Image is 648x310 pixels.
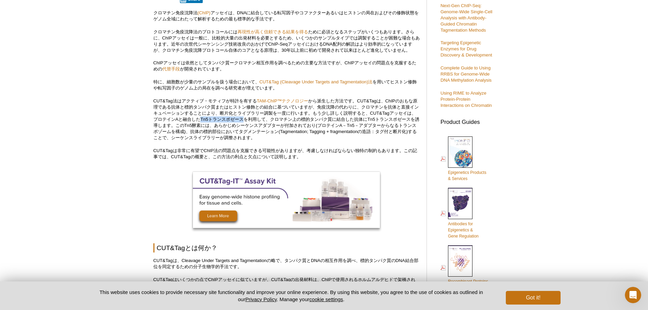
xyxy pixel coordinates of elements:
img: Optimized CUT&Tag-IT Assay Kit [193,172,380,228]
a: Epigenetics Products& Services [441,136,486,182]
a: 代替手段 [162,66,180,71]
span: Antibodies for Epigenetics & Gene Regulation [448,222,479,239]
iframe: Intercom live chat [625,287,641,303]
button: cookie settings [309,296,343,302]
a: Complete Guide to Using RRBS for Genome-Wide DNA Methylation Analysis [441,65,492,83]
span: Recombinant Proteins for Epigenetics [448,279,488,290]
a: TAM-ChIP™テクノロジー [257,98,309,103]
p: CUT&Tag法はアクティブ・モティフが特許を有する から派生した方法です。CUT&Tagは、ChIPのおもな原理である抗体と標的タンパク質またはヒストン修飾との結合に基づいていますが、免疫沈降... [153,98,420,141]
a: Privacy Policy [245,296,277,302]
p: CUT&Tagは非常に有望でChIP法の問題点を克服できる可能性がありますが、考慮しなければならない独特の制約もあります。この記事では、CUT&Tagの概要と、この方法の利点と欠点について説明します。 [153,148,420,160]
p: CUT&Tagはいくつかの点でChIPアッセイに似ていますが、CUT&Tagの出発材料は、ChIPで使用されるホルムアルデヒドで架橋された細胞や組織ではなく、透過処理された細胞や単離された核です。 [153,277,420,289]
a: Next-Gen ChIP-Seq: Genome-Wide Single-Cell Analysis with Antibody-Guided Chromatin Tagmentation M... [441,3,492,33]
a: CUT&Tag (Cleavage Under Targets and Tagmentation)法 [260,79,373,84]
p: クロマチン免疫沈降法 アッセイは、DNAに結合している転写因子やコファクターあるいはヒストンの局在およびその修飾状態をゲノム全域にわたって解析するための最も標準的な手法です。 [153,10,420,22]
p: CUT&Tagは、Cleavage Under Targets and Tagmentationの略で、タンパク質とDNAの相互作用を調べ、標的タンパク質のDNA結合部位を同定するための分子生物... [153,258,420,270]
span: Epigenetics Products & Services [448,170,486,181]
a: (ChIP) [198,10,211,15]
h2: CUT&Tagとは何か？ [153,243,420,252]
p: クロマチン免疫沈降法のプロトコールには ために必須となるステップがいくつもあります。さらに、ChIPアッセイは一般に、比較的大量の出発材料を必要とするため、いくつかのサンプルタイプでは調製するこ... [153,29,420,53]
img: Epi_brochure_140604_cover_web_70x200 [448,136,472,168]
button: Got it! [506,291,560,305]
a: 再現性が高く信頼できる結果を得る [237,29,308,34]
a: Antibodies forEpigenetics &Gene Regulation [441,187,479,240]
h3: Product Guides [441,115,495,125]
a: Using RIME to Analyze Protein-Protein Interactions on Chromatin [441,91,492,108]
img: Abs_epi_2015_cover_web_70x200 [448,188,472,219]
p: ChIPアッセイは依然としてタンパク質ークロマチン相互作用を調べるための主要な方法ですが、ChIPアッセイの問題点を克服するための が開発されています。 [153,60,420,72]
a: Targeting Epigenetic Enzymes for Drug Discovery & Development [441,40,492,58]
img: Rec_prots_140604_cover_web_70x200 [448,245,472,277]
p: 特に、細胞数が少量のサンプルを扱う場合において、 を用いてヒストン修飾や転写因子のゲノム上の局在を調べる研究者が増えています。 [153,79,420,91]
a: Recombinant Proteinsfor Epigenetics [441,245,488,291]
p: This website uses cookies to provide necessary site functionality and improve your online experie... [88,289,495,303]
